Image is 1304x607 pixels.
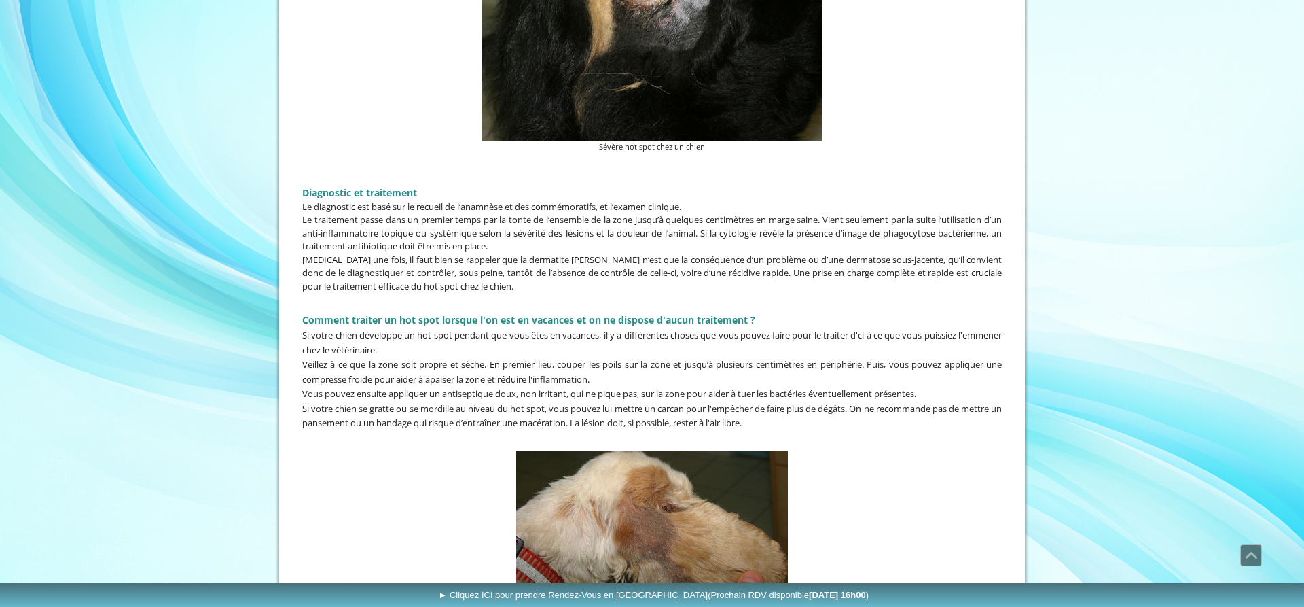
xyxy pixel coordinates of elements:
span: Si votre chien développe un hot spot pendant que vous êtes en vacances, il y a différentes choses... [302,329,1002,356]
figcaption: Sévère hot spot chez un chien [482,141,822,153]
span: Vous pouvez ensuite appliquer un antiseptique doux, non irritant, qui ne pique pas, sur la zone p... [302,387,916,400]
p: Le diagnostic est basé sur le recueil de l’anamnèse et des commémoratifs, et l’examen clinique. [302,201,1002,214]
p: [MEDICAL_DATA] une fois, il faut bien se rappeler que la dermatite [PERSON_NAME] n’est que la con... [302,254,1002,294]
a: Défiler vers le haut [1240,544,1262,566]
span: Si votre chien se gratte ou se mordille au niveau du hot spot, vous pouvez lui mettre un carcan p... [302,402,1002,430]
strong: Diagnostic et traitement [302,186,417,199]
p: Le traitement passe dans un premier temps par la tonte de l’ensemble de la zone jusqu’à quelques ... [302,213,1002,254]
span: ► Cliquez ICI pour prendre Rendez-Vous en [GEOGRAPHIC_DATA] [438,590,869,600]
span: Défiler vers le haut [1241,545,1261,566]
span: (Prochain RDV disponible ) [708,590,869,600]
b: [DATE] 16h00 [809,590,866,600]
span: Veillez à ce que la zone soit propre et sèche. En premier lieu, couper les poils sur la zone et j... [302,358,1002,385]
span: Comment traiter un hot spot lorsque l'on est en vacances et on ne dispose d'aucun traitement ? [302,313,755,326]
